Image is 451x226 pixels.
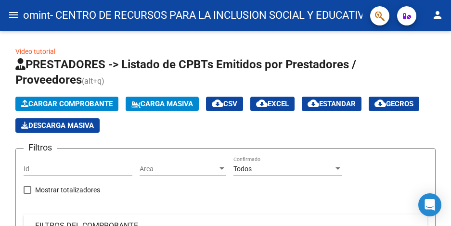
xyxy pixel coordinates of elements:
[15,97,118,111] button: Cargar Comprobante
[256,100,289,108] span: EXCEL
[21,100,113,108] span: Cargar Comprobante
[15,118,100,133] button: Descarga Masiva
[15,58,356,87] span: PRESTADORES -> Listado de CPBTs Emitidos por Prestadores / Proveedores
[21,121,94,130] span: Descarga Masiva
[50,5,424,26] span: - CENTRO DE RECURSOS PARA LA INCLUSION SOCIAL Y EDUCATIVA CRISE SAS
[131,100,193,108] span: Carga Masiva
[15,48,55,55] a: Video tutorial
[126,97,199,111] button: Carga Masiva
[302,97,361,111] button: Estandar
[418,193,441,216] div: Open Intercom Messenger
[250,97,295,111] button: EXCEL
[24,141,57,154] h3: Filtros
[140,165,218,173] span: Area
[8,9,19,21] mat-icon: menu
[308,98,319,109] mat-icon: cloud_download
[233,165,252,173] span: Todos
[35,184,100,196] span: Mostrar totalizadores
[369,97,419,111] button: Gecros
[212,100,237,108] span: CSV
[212,98,223,109] mat-icon: cloud_download
[206,97,243,111] button: CSV
[256,98,268,109] mat-icon: cloud_download
[374,98,386,109] mat-icon: cloud_download
[23,5,50,26] span: omint
[374,100,413,108] span: Gecros
[308,100,356,108] span: Estandar
[15,118,100,133] app-download-masive: Descarga masiva de comprobantes (adjuntos)
[82,76,104,86] span: (alt+q)
[432,9,443,21] mat-icon: person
